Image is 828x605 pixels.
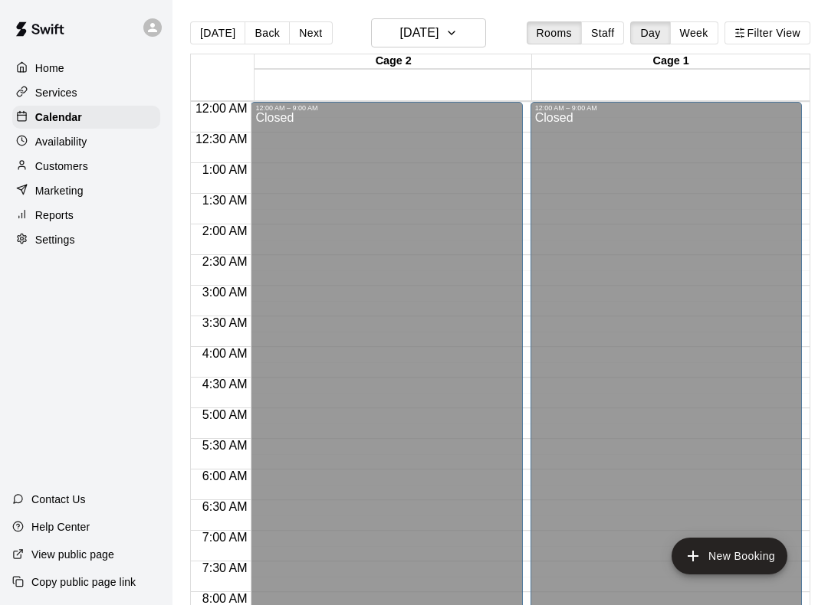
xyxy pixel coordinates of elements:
p: Settings [35,232,75,247]
a: Calendar [12,106,160,129]
p: Copy public page link [31,574,136,590]
button: Rooms [527,21,582,44]
p: View public page [31,547,114,562]
span: 1:00 AM [199,163,251,176]
p: Help Center [31,519,90,535]
a: Reports [12,204,160,227]
span: 1:30 AM [199,194,251,207]
button: Week [670,21,718,44]
div: 12:00 AM – 9:00 AM [255,104,517,112]
span: 12:30 AM [192,132,251,146]
span: 5:30 AM [199,439,251,452]
span: 6:00 AM [199,469,251,482]
button: [DATE] [190,21,245,44]
h6: [DATE] [399,22,439,44]
span: 8:00 AM [199,592,251,605]
a: Home [12,57,160,80]
span: 5:00 AM [199,408,251,421]
p: Contact Us [31,492,86,507]
div: 12:00 AM – 9:00 AM [535,104,797,112]
a: Settings [12,228,160,251]
span: 4:00 AM [199,347,251,360]
p: Marketing [35,183,84,198]
span: 3:30 AM [199,316,251,329]
button: add [672,538,787,574]
span: 12:00 AM [192,102,251,115]
span: 2:00 AM [199,224,251,237]
span: 7:30 AM [199,561,251,574]
button: [DATE] [371,18,486,47]
button: Filter View [724,21,810,44]
button: Back [245,21,290,44]
button: Day [630,21,670,44]
span: 4:30 AM [199,378,251,391]
a: Customers [12,155,160,178]
button: Staff [581,21,625,44]
p: Home [35,60,64,76]
button: Next [289,21,332,44]
div: Cage 2 [255,54,532,69]
p: Calendar [35,110,82,125]
div: Cage 1 [532,54,810,69]
span: 3:00 AM [199,286,251,299]
a: Marketing [12,179,160,202]
p: Services [35,85,77,100]
a: Services [12,81,160,104]
p: Availability [35,134,87,149]
span: 7:00 AM [199,531,251,544]
p: Reports [35,208,74,223]
span: 6:30 AM [199,500,251,513]
span: 2:30 AM [199,255,251,268]
a: Availability [12,130,160,153]
p: Customers [35,159,88,174]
